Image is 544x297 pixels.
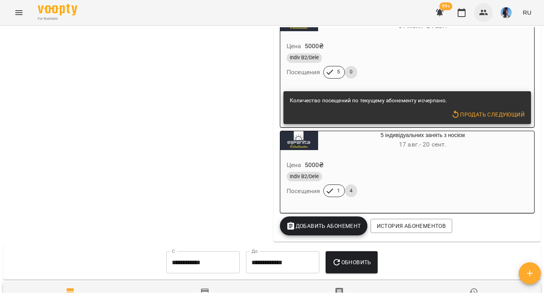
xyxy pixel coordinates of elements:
span: Indiv B2/Dele [287,54,322,61]
h6: Цена [287,160,302,171]
span: Indiv B2/Dele [287,173,322,180]
button: Продать следующий [448,107,528,122]
button: История абонементов [371,219,452,233]
h6: Цена [287,41,302,52]
span: История абонементов [377,221,446,231]
button: 5 індивідуальних занять з носієм01 июля- 24 авг.Цена5000₴Indiv B2/DeleПосещения50 [280,13,527,88]
h6: Посещения [287,67,320,78]
span: Обновить [332,258,371,267]
div: 5 індивідуальних занять з носієм [318,131,527,150]
span: 99+ [440,2,453,10]
button: Обновить [326,251,378,273]
img: Voopty Logo [38,4,77,15]
button: 5 індивідуальних занять з носієм17 авг.- 20 сент.Цена5000₴Indiv B2/DeleПосещения14 [280,131,527,207]
span: RU [523,8,531,17]
span: 1 [332,187,345,194]
span: 0 [345,68,357,75]
button: RU [520,5,535,20]
span: 5 [332,68,345,75]
span: Продать следующий [451,110,525,119]
p: 5000 ₴ [305,41,324,51]
img: 9c40b76fce09fa9b4a1c982bc6a6aa07.jpg [501,7,512,18]
p: 5000 ₴ [305,160,324,170]
h6: Посещения [287,186,320,197]
div: Количество посещений по текущему абонементу исчерпано. [290,94,447,108]
span: 01 июля - 24 авг. [399,22,447,30]
div: 5 індивідуальних занять з носієм [280,131,318,150]
span: 17 авг. - 20 сент. [399,141,447,148]
button: Menu [9,3,28,22]
span: For Business [38,16,77,21]
button: Добавить Абонемент [280,216,367,235]
span: Добавить Абонемент [286,221,361,231]
span: 4 [345,187,357,194]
